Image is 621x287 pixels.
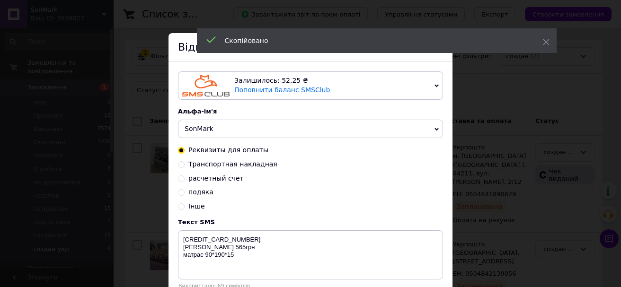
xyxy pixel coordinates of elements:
[169,33,452,62] div: Відправка SMS
[178,230,443,279] textarea: [CREDIT_CARD_NUMBER] [PERSON_NAME] 565грн матрас 90*190*15
[225,36,519,45] div: Скопійовано
[178,218,443,226] div: Текст SMS
[188,160,277,168] span: Транспортная накладная
[188,174,244,182] span: расчетный счет
[188,188,213,196] span: подяка
[234,76,431,86] div: Залишилось: 52.25 ₴
[188,202,205,210] span: Інше
[178,108,217,115] span: Альфа-ім'я
[234,86,330,94] a: Поповнити баланс SMSClub
[185,125,213,132] span: SonMark
[188,146,268,154] span: Реквизиты для оплаты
